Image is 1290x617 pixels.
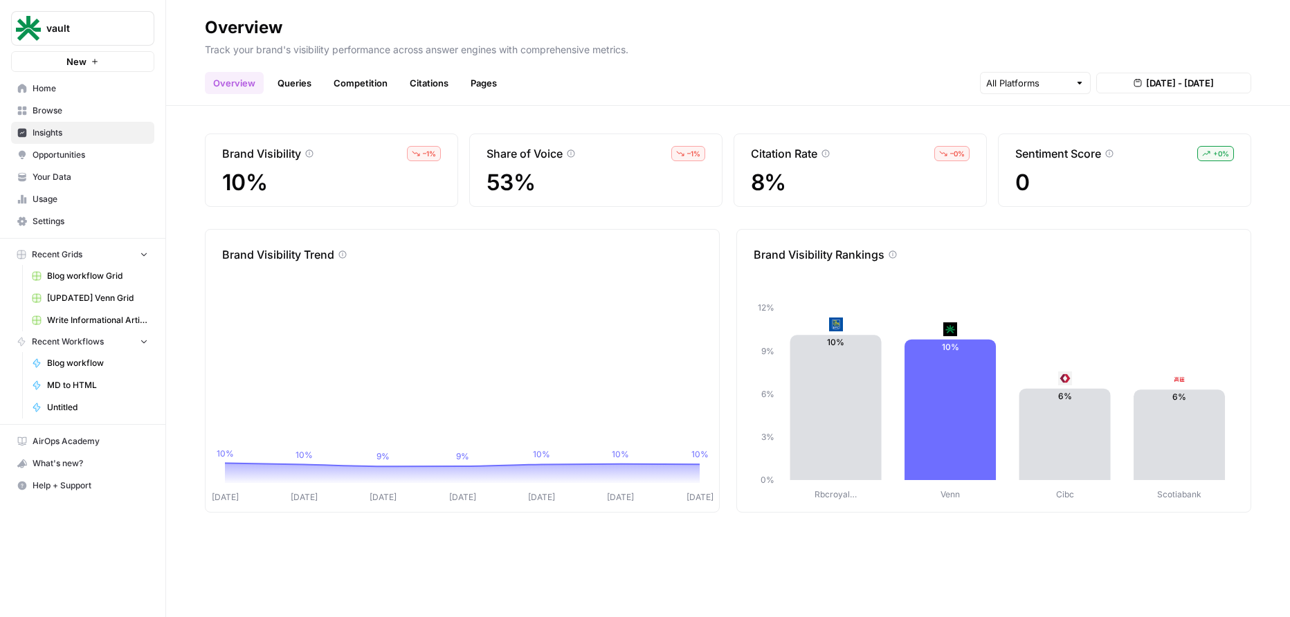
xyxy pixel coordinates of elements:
[607,492,634,502] tspan: [DATE]
[942,342,959,352] text: 10%
[815,489,857,499] tspan: Rbcroyal…
[26,396,154,418] a: Untitled
[829,317,843,331] img: apjtpc0sjdht7gdvb5vbii9xi32o
[26,287,154,309] a: [UPDATED] Venn Grid
[487,170,705,195] span: 53%
[26,352,154,374] a: Blog workflow
[26,374,154,396] a: MD to HTML
[1015,145,1101,162] p: Sentiment Score
[26,265,154,287] a: Blog workflow Grid
[26,309,154,331] a: Write Informational Article
[11,77,154,100] a: Home
[291,492,318,502] tspan: [DATE]
[32,248,82,261] span: Recent Grids
[1172,372,1186,386] img: 1bm92vdbh80kod84smm8wemnqj6k
[11,331,154,352] button: Recent Workflows
[456,451,469,461] tspan: 9%
[761,475,774,485] tspan: 0%
[11,100,154,122] a: Browse
[11,51,154,72] button: New
[205,39,1251,57] p: Track your brand's visibility performance across answer engines with comprehensive metrics.
[32,335,104,348] span: Recent Workflows
[217,448,234,459] tspan: 10%
[11,11,154,46] button: Workspace: vault
[462,72,505,94] a: Pages
[33,82,148,95] span: Home
[11,244,154,265] button: Recent Grids
[487,145,563,162] p: Share of Voice
[761,389,774,399] tspan: 6%
[11,475,154,497] button: Help + Support
[269,72,320,94] a: Queries
[691,449,709,459] tspan: 10%
[11,210,154,232] a: Settings
[33,127,148,139] span: Insights
[47,314,148,326] span: Write Informational Article
[687,148,700,159] span: – 1 %
[47,270,148,282] span: Blog workflow Grid
[33,171,148,183] span: Your Data
[370,492,397,502] tspan: [DATE]
[401,72,457,94] a: Citations
[1058,371,1072,385] img: w9kfb3z5km9nug33mdce4r2lxxk7
[950,148,965,159] span: – 0 %
[761,432,774,442] tspan: 3%
[1096,73,1251,93] button: [DATE] - [DATE]
[66,55,87,68] span: New
[222,170,441,195] span: 10%
[11,166,154,188] a: Your Data
[205,72,264,94] a: Overview
[1015,170,1234,195] span: 0
[33,435,148,448] span: AirOps Academy
[11,144,154,166] a: Opportunities
[33,215,148,228] span: Settings
[47,292,148,304] span: [UPDATED] Venn Grid
[11,452,154,475] button: What's new?
[1213,148,1229,159] span: + 0 %
[528,492,555,502] tspan: [DATE]
[449,492,476,502] tspan: [DATE]
[827,337,844,347] text: 10%
[1058,391,1072,401] text: 6%
[33,104,148,117] span: Browse
[1172,392,1186,402] text: 6%
[205,17,282,39] div: Overview
[46,21,130,35] span: vault
[533,449,550,459] tspan: 10%
[761,346,774,356] tspan: 9%
[222,145,301,162] p: Brand Visibility
[751,145,817,162] p: Citation Rate
[423,148,436,159] span: – 1 %
[943,322,957,336] img: d9ek087eh3cksh3su0qhyjdlabcc
[33,193,148,205] span: Usage
[33,479,148,492] span: Help + Support
[47,357,148,369] span: Blog workflow
[33,149,148,161] span: Opportunities
[1157,489,1201,499] tspan: Scotiabank
[1056,489,1074,499] tspan: Cibc
[11,188,154,210] a: Usage
[47,379,148,392] span: MD to HTML
[212,492,239,502] tspan: [DATE]
[612,449,629,459] tspan: 10%
[11,122,154,144] a: Insights
[222,246,334,263] p: Brand Visibility Trend
[12,453,154,474] div: What's new?
[687,492,714,502] tspan: [DATE]
[1146,76,1214,90] span: [DATE] - [DATE]
[376,451,390,461] tspan: 9%
[325,72,396,94] a: Competition
[16,16,41,41] img: vault Logo
[941,489,960,499] tspan: Venn
[751,170,970,195] span: 8%
[296,450,313,460] tspan: 10%
[754,246,884,263] p: Brand Visibility Rankings
[986,76,1069,90] input: All Platforms
[758,302,774,313] tspan: 12%
[47,401,148,414] span: Untitled
[11,430,154,452] a: AirOps Academy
